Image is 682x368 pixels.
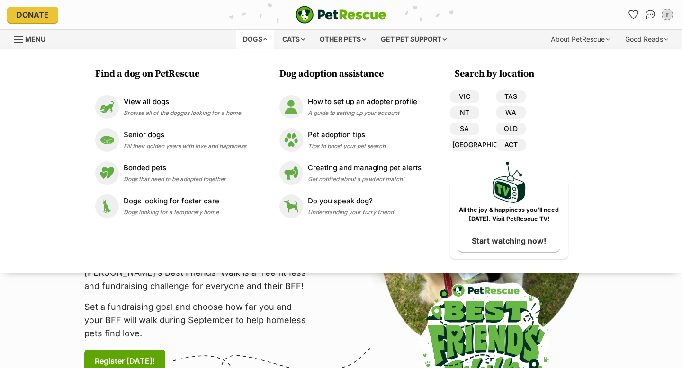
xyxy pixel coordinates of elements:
[279,95,422,119] a: How to set up an adopter profile How to set up an adopter profile A guide to setting up your account
[308,109,399,116] span: A guide to setting up your account
[279,161,303,185] img: Creating and managing pet alerts
[124,130,246,140] p: Senior dogs
[124,96,241,107] p: View all dogs
[95,355,155,367] span: Register [DATE]!
[279,128,303,152] img: Pet adoption tips
[496,123,526,135] a: QLD
[279,95,303,119] img: How to set up an adopter profile
[236,30,274,49] div: Dogs
[308,209,394,216] span: Understanding your furry friend
[124,196,219,207] p: Dogs looking for foster care
[124,109,241,116] span: Browse all of the doggos looking for a home
[493,162,526,203] img: PetRescue TV logo
[95,95,246,119] a: View all dogs View all dogs Browse all of the doggos looking for a home
[313,30,373,49] div: Other pets
[308,130,386,140] p: Pet adoption tips
[646,10,655,19] img: chat-41dd97257d64d25036548639549fe6c8038ab92f7586957e7f3b1b290dea8141.svg
[95,161,119,185] img: Bonded pets
[374,30,453,49] div: Get pet support
[95,95,119,119] img: View all dogs
[660,7,675,22] button: My account
[95,68,251,81] h3: Find a dog on PetRescue
[279,128,422,152] a: Pet adoption tips Pet adoption tips Tips to boost your pet search
[496,106,526,119] a: WA
[643,7,658,22] a: Conversations
[450,90,479,103] a: VIC
[496,139,526,151] a: ACT
[308,163,422,174] p: Creating and managing pet alerts
[457,206,561,224] p: All the joy & happiness you’ll need [DATE]. Visit PetRescue TV!
[124,209,219,216] span: Dogs looking for a temporary home
[626,7,641,22] a: Favourites
[279,194,303,218] img: Do you speak dog?
[308,196,394,207] p: Do you speak dog?
[458,230,560,252] a: Start watching now!
[95,128,246,152] a: Senior dogs Senior dogs Fill their golden years with love and happiness
[276,30,312,49] div: Cats
[95,194,246,218] a: Dogs looking for foster care Dogs looking for foster care Dogs looking for a temporary home
[544,30,617,49] div: About PetRescue
[279,161,422,185] a: Creating and managing pet alerts Creating and managing pet alerts Get notified about a pawfect ma...
[296,6,386,24] img: logo-e224e6f780fb5917bec1dbf3a21bbac754714ae5b6737aabdf751b685950b380.svg
[308,142,386,149] span: Tips to boost your pet search
[308,96,417,107] p: How to set up an adopter profile
[279,68,426,81] h3: Dog adoption assistance
[84,266,312,293] p: [PERSON_NAME]’s Best Friends' Walk is a free fitness and fundraising challenge for everyone and t...
[450,123,479,135] a: SA
[496,90,526,103] a: TAS
[124,142,246,149] span: Fill their golden years with love and happiness
[619,30,675,49] div: Good Reads
[663,10,672,19] div: r
[95,194,119,218] img: Dogs looking for foster care
[296,6,386,24] a: PetRescue
[124,163,226,174] p: Bonded pets
[279,194,422,218] a: Do you speak dog? Do you speak dog? Understanding your furry friend
[7,7,58,23] a: Donate
[14,30,52,47] a: Menu
[450,139,479,151] a: [GEOGRAPHIC_DATA]
[308,175,404,183] span: Get notified about a pawfect match!
[455,68,568,81] h3: Search by location
[450,106,479,119] a: NT
[95,128,119,152] img: Senior dogs
[626,7,675,22] ul: Account quick links
[124,175,226,183] span: Dogs that need to be adopted together
[95,161,246,185] a: Bonded pets Bonded pets Dogs that need to be adopted together
[25,35,45,43] span: Menu
[84,300,312,340] p: Set a fundraising goal and choose how far you and your BFF will walk during September to help hom...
